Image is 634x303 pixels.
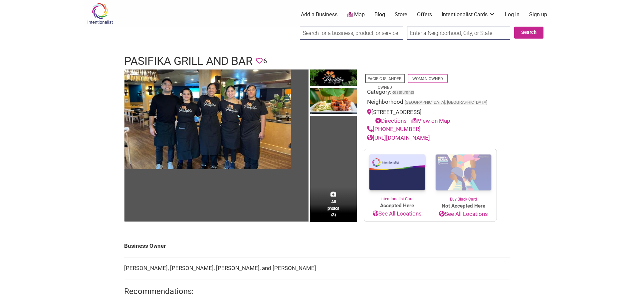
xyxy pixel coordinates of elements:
span: Accepted Here [364,202,430,210]
span: [GEOGRAPHIC_DATA], [GEOGRAPHIC_DATA] [405,100,487,105]
a: Pacific Islander-Owned [367,76,402,90]
a: Store [395,11,407,18]
a: Buy Black Card [430,149,497,202]
img: Intentionalist Card [364,149,430,196]
h2: Recommendations: [124,286,510,297]
a: Offers [417,11,432,18]
h1: Pasifika Grill and Bar [124,53,253,69]
div: Category: [367,88,494,98]
input: Enter a Neighborhood, City, or State [407,27,510,40]
a: Intentionalist Card [364,149,430,202]
a: Log In [505,11,520,18]
a: See All Locations [430,210,497,219]
a: Map [347,11,365,19]
div: Neighborhood: [367,98,494,108]
a: Blog [374,11,385,18]
a: View on Map [411,117,450,124]
img: Pasifika Grill and Bar - Feature [124,70,291,169]
a: [PHONE_NUMBER] [367,126,421,132]
a: [URL][DOMAIN_NAME] [367,134,430,141]
span: Not Accepted Here [430,202,497,210]
a: Sign up [529,11,547,18]
button: Search [514,27,543,39]
span: 6 [263,56,267,66]
input: Search for a business, product, or service [300,27,403,40]
a: See All Locations [364,210,430,218]
img: Buy Black Card [430,149,497,196]
a: Add a Business [301,11,337,18]
div: [STREET_ADDRESS] [367,108,494,125]
a: Restaurants [391,90,414,95]
td: [PERSON_NAME], [PERSON_NAME], [PERSON_NAME], and [PERSON_NAME] [124,257,510,279]
span: All photos (3) [327,199,339,218]
a: Directions [375,117,407,124]
td: Business Owner [124,235,510,257]
a: Intentionalist Cards [442,11,496,18]
img: Pasifika Grill and Bar - Logo [310,70,357,88]
img: Intentionalist [84,3,116,24]
a: Woman-Owned [412,76,443,81]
